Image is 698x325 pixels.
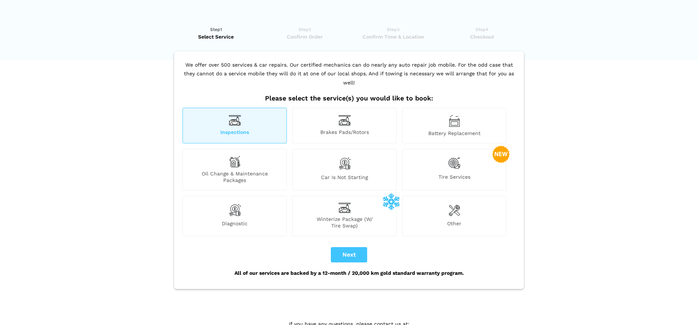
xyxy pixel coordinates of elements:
span: Inspections [183,129,286,136]
div: All of our services are backed by a 12-month / 20,000 km gold standard warranty program. [181,262,517,284]
span: Diagnostic [183,220,286,229]
p: We offer over 500 services & car repairs. Our certified mechanics can do nearly any auto repair j... [181,60,517,95]
span: Brakes Pads/Rotors [293,129,396,136]
span: Confirm Order [263,33,347,40]
a: Step4 [440,26,524,40]
span: Tire Services [402,174,506,183]
span: Confirm Time & Location [351,33,435,40]
a: Step2 [263,26,347,40]
a: Step1 [174,26,258,40]
span: Checkout [440,33,524,40]
span: Other [402,220,506,229]
span: Winterize Package (W/ Tire Swap) [293,216,396,229]
img: winterize-icon_1.png [382,193,400,210]
h2: Please select the service(s) you would like to book: [181,94,517,102]
span: Battery Replacement [402,130,506,136]
button: Next [331,247,367,262]
span: Oil Change & Maintenance Packages [183,170,286,183]
a: Step3 [351,26,435,40]
span: Car is not starting [293,174,396,183]
img: new-badge-2-48.png [492,146,510,163]
span: Select Service [174,33,258,40]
